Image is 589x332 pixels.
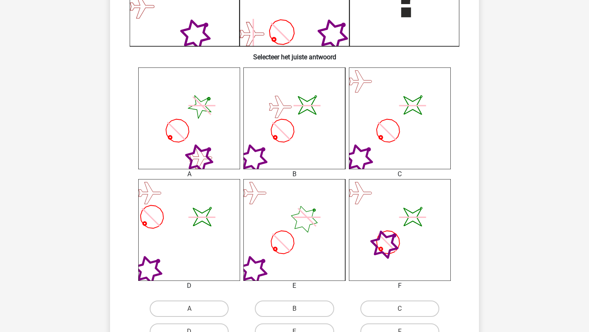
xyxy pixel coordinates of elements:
div: D [132,281,246,291]
div: E [237,281,351,291]
div: A [132,169,246,179]
div: B [237,169,351,179]
label: C [360,301,439,317]
label: A [150,301,229,317]
div: F [343,281,457,291]
label: B [255,301,334,317]
h6: Selecteer het juiste antwoord [123,47,466,61]
div: C [343,169,457,179]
